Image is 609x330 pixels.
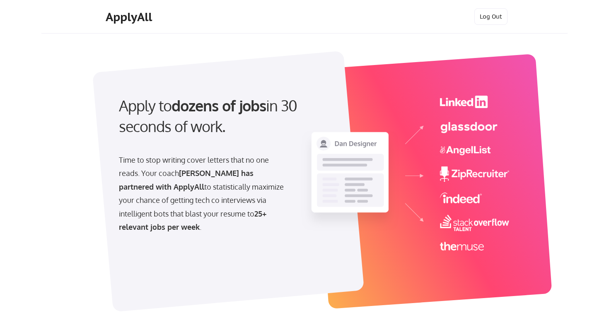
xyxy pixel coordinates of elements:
div: ApplyAll [106,10,155,24]
button: Log Out [474,8,508,25]
div: Apply to in 30 seconds of work. [119,95,322,137]
div: Time to stop writing cover letters that no one reads. Your coach to statistically maximize your c... [119,153,289,234]
strong: 25+ relevant jobs per week [119,209,268,231]
strong: dozens of jobs [172,96,266,115]
strong: [PERSON_NAME] has partnered with ApplyAll [119,169,256,191]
